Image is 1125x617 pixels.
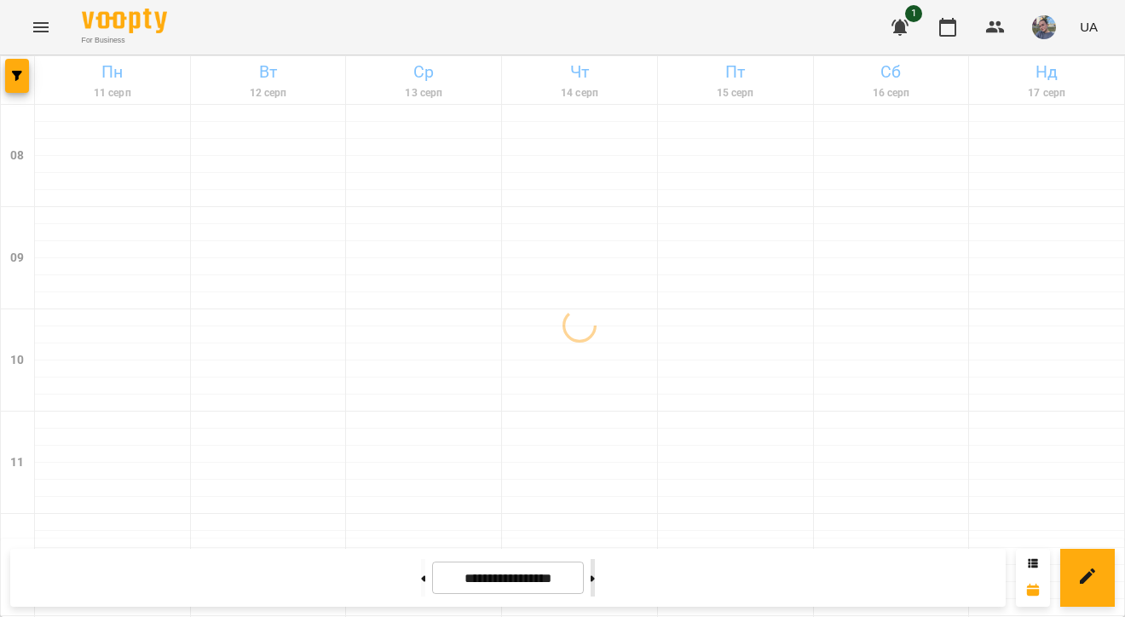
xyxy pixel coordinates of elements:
h6: 12 серп [193,85,343,101]
h6: Вт [193,59,343,85]
button: Menu [20,7,61,48]
h6: 17 серп [972,85,1122,101]
h6: 08 [10,147,24,165]
h6: Сб [816,59,966,85]
img: Voopty Logo [82,9,167,33]
h6: Пн [37,59,187,85]
h6: 11 серп [37,85,187,101]
h6: 10 [10,351,24,370]
h6: Нд [972,59,1122,85]
span: 1 [905,5,922,22]
h6: 13 серп [349,85,499,101]
span: UA [1080,18,1098,36]
span: For Business [82,35,167,46]
h6: Чт [505,59,655,85]
h6: 09 [10,249,24,268]
img: 12e81ef5014e817b1a9089eb975a08d3.jpeg [1032,15,1056,39]
h6: Ср [349,59,499,85]
h6: 15 серп [661,85,811,101]
h6: 16 серп [816,85,966,101]
h6: 11 [10,453,24,472]
h6: Пт [661,59,811,85]
button: UA [1073,11,1105,43]
h6: 14 серп [505,85,655,101]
